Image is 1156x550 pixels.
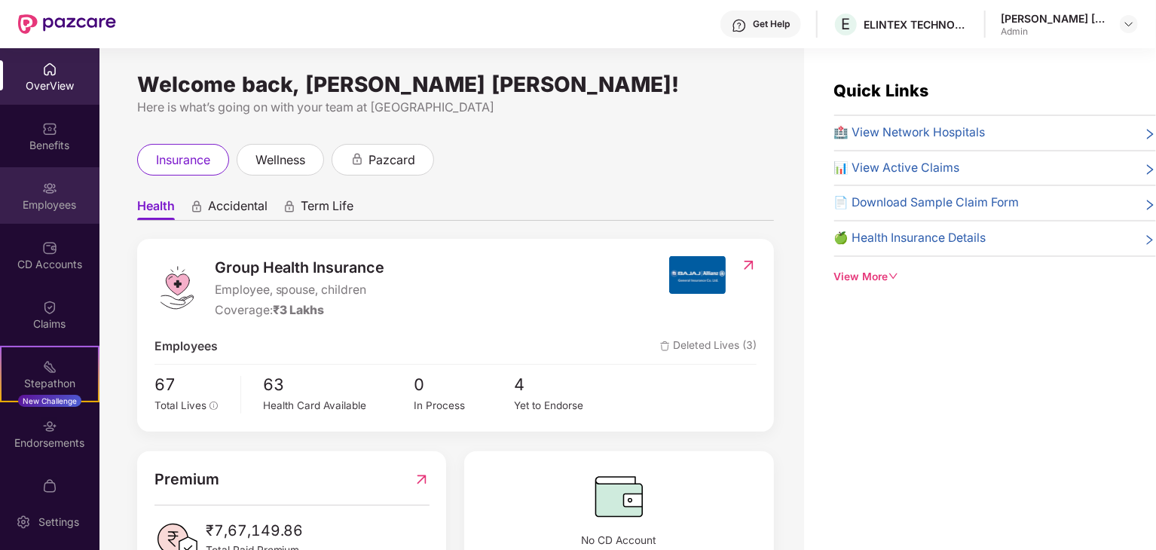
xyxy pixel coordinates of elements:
[834,159,960,178] span: 📊 View Active Claims
[42,181,57,196] img: svg+xml;base64,PHN2ZyBpZD0iRW1wbG95ZWVzIiB4bWxucz0iaHR0cDovL3d3dy53My5vcmcvMjAwMC9zdmciIHdpZHRoPS...
[42,300,57,315] img: svg+xml;base64,PHN2ZyBpZD0iQ2xhaW0iIHhtbG5zPSJodHRwOi8vd3d3LnczLm9yZy8yMDAwL3N2ZyIgd2lkdGg9IjIwIi...
[255,151,305,170] span: wellness
[42,62,57,77] img: svg+xml;base64,PHN2ZyBpZD0iSG9tZSIgeG1sbnM9Imh0dHA6Ly93d3cudzMub3JnLzIwMDAvc3ZnIiB3aWR0aD0iMjAiIG...
[264,398,414,414] div: Health Card Available
[154,372,230,398] span: 67
[2,376,98,391] div: Stepathon
[741,258,757,273] img: RedirectIcon
[154,399,206,411] span: Total Lives
[482,468,757,525] img: CDBalanceIcon
[156,151,210,170] span: insurance
[18,14,116,34] img: New Pazcare Logo
[753,18,790,30] div: Get Help
[283,200,296,213] div: animation
[414,372,514,398] span: 0
[1144,127,1156,142] span: right
[42,478,57,493] img: svg+xml;base64,PHN2ZyBpZD0iTXlfT3JkZXJzIiBkYXRhLW5hbWU9Ik15IE9yZGVycyIgeG1sbnM9Imh0dHA6Ly93d3cudz...
[834,229,986,248] span: 🍏 Health Insurance Details
[660,338,757,356] span: Deleted Lives (3)
[369,151,415,170] span: pazcard
[732,18,747,33] img: svg+xml;base64,PHN2ZyBpZD0iSGVscC0zMngzMiIgeG1sbnM9Imh0dHA6Ly93d3cudzMub3JnLzIwMDAvc3ZnIiB3aWR0aD...
[42,419,57,434] img: svg+xml;base64,PHN2ZyBpZD0iRW5kb3JzZW1lbnRzIiB4bWxucz0iaHR0cDovL3d3dy53My5vcmcvMjAwMC9zdmciIHdpZH...
[301,198,353,220] span: Term Life
[515,398,615,414] div: Yet to Endorse
[34,515,84,530] div: Settings
[414,468,430,491] img: RedirectIcon
[864,17,969,32] div: ELINTEX TECHNOLOGIES PRIVATE LIMITED
[1123,18,1135,30] img: svg+xml;base64,PHN2ZyBpZD0iRHJvcGRvd24tMzJ4MzIiIHhtbG5zPSJodHRwOi8vd3d3LnczLm9yZy8yMDAwL3N2ZyIgd2...
[208,198,268,220] span: Accidental
[834,81,929,100] span: Quick Links
[1144,162,1156,178] span: right
[834,124,986,142] span: 🏥 View Network Hospitals
[137,98,774,117] div: Here is what’s going on with your team at [GEOGRAPHIC_DATA]
[1144,232,1156,248] span: right
[660,341,670,351] img: deleteIcon
[1001,11,1106,26] div: [PERSON_NAME] [PERSON_NAME]
[154,265,200,310] img: logo
[834,269,1156,286] div: View More
[414,398,514,414] div: In Process
[1001,26,1106,38] div: Admin
[154,468,219,491] span: Premium
[350,152,364,166] div: animation
[834,194,1020,212] span: 📄 Download Sample Claim Form
[154,338,218,356] span: Employees
[1144,197,1156,212] span: right
[215,281,385,300] span: Employee, spouse, children
[215,256,385,280] span: Group Health Insurance
[16,515,31,530] img: svg+xml;base64,PHN2ZyBpZD0iU2V0dGluZy0yMHgyMCIgeG1sbnM9Imh0dHA6Ly93d3cudzMub3JnLzIwMDAvc3ZnIiB3aW...
[515,372,615,398] span: 4
[842,15,851,33] span: E
[137,198,175,220] span: Health
[206,519,304,542] span: ₹7,67,149.86
[209,402,219,411] span: info-circle
[215,301,385,320] div: Coverage:
[42,121,57,136] img: svg+xml;base64,PHN2ZyBpZD0iQmVuZWZpdHMiIHhtbG5zPSJodHRwOi8vd3d3LnczLm9yZy8yMDAwL3N2ZyIgd2lkdGg9Ij...
[190,200,203,213] div: animation
[273,303,325,317] span: ₹3 Lakhs
[137,78,774,90] div: Welcome back, [PERSON_NAME] [PERSON_NAME]!
[264,372,414,398] span: 63
[669,256,726,294] img: insurerIcon
[42,240,57,255] img: svg+xml;base64,PHN2ZyBpZD0iQ0RfQWNjb3VudHMiIGRhdGEtbmFtZT0iQ0QgQWNjb3VudHMiIHhtbG5zPSJodHRwOi8vd3...
[42,359,57,374] img: svg+xml;base64,PHN2ZyB4bWxucz0iaHR0cDovL3d3dy53My5vcmcvMjAwMC9zdmciIHdpZHRoPSIyMSIgaGVpZ2h0PSIyMC...
[18,395,81,407] div: New Challenge
[888,271,899,282] span: down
